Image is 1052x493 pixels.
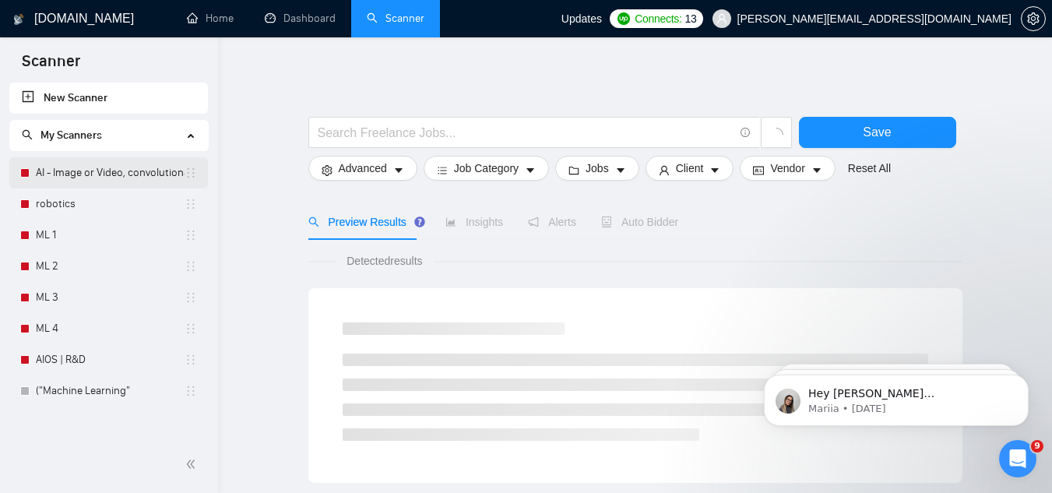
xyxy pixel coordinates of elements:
[799,117,956,148] button: Save
[9,220,208,251] li: ML 1
[769,128,783,142] span: loading
[9,50,93,83] span: Scanner
[339,160,387,177] span: Advanced
[265,12,336,25] a: dashboardDashboard
[646,156,734,181] button: userClientcaret-down
[528,217,539,227] span: notification
[770,160,804,177] span: Vendor
[568,164,579,176] span: folder
[741,342,1052,451] iframe: Intercom notifications message
[36,157,185,188] a: AI - Image or Video, convolutional
[13,7,24,32] img: logo
[36,188,185,220] a: robotics
[741,128,751,138] span: info-circle
[753,164,764,176] span: idcard
[336,252,433,269] span: Detected results
[308,216,420,228] span: Preview Results
[9,157,208,188] li: AI - Image or Video, convolutional
[22,83,195,114] a: New Scanner
[685,10,697,27] span: 13
[36,344,185,375] a: AIOS | R&D
[393,164,404,176] span: caret-down
[617,12,630,25] img: upwork-logo.png
[1021,6,1046,31] button: setting
[413,215,427,229] div: Tooltip anchor
[528,216,576,228] span: Alerts
[185,167,197,179] span: holder
[367,12,424,25] a: searchScanner
[185,291,197,304] span: holder
[308,156,417,181] button: settingAdvancedcaret-down
[36,251,185,282] a: ML 2
[9,83,208,114] li: New Scanner
[22,129,33,140] span: search
[318,123,734,143] input: Search Freelance Jobs...
[322,164,332,176] span: setting
[445,217,456,227] span: area-chart
[424,156,549,181] button: barsJob Categorycaret-down
[185,385,197,397] span: holder
[525,164,536,176] span: caret-down
[555,156,639,181] button: folderJobscaret-down
[185,229,197,241] span: holder
[22,129,102,142] span: My Scanners
[36,375,185,407] a: ("Machine Learning"
[863,122,891,142] span: Save
[308,217,319,227] span: search
[9,188,208,220] li: robotics
[9,313,208,344] li: ML 4
[601,216,678,228] span: Auto Bidder
[187,12,234,25] a: homeHome
[36,313,185,344] a: ML 4
[848,160,891,177] a: Reset All
[709,164,720,176] span: caret-down
[9,251,208,282] li: ML 2
[740,156,835,181] button: idcardVendorcaret-down
[40,129,102,142] span: My Scanners
[601,217,612,227] span: robot
[659,164,670,176] span: user
[185,198,197,210] span: holder
[9,375,208,407] li: ("Machine Learning"
[437,164,448,176] span: bars
[1022,12,1045,25] span: setting
[811,164,822,176] span: caret-down
[615,164,626,176] span: caret-down
[185,354,197,366] span: holder
[454,160,519,177] span: Job Category
[635,10,681,27] span: Connects:
[36,282,185,313] a: ML 3
[1021,12,1046,25] a: setting
[445,216,503,228] span: Insights
[716,13,727,24] span: user
[9,344,208,375] li: AIOS | R&D
[1031,440,1043,453] span: 9
[185,322,197,335] span: holder
[185,260,197,273] span: holder
[586,160,609,177] span: Jobs
[185,456,201,472] span: double-left
[999,440,1036,477] iframe: Intercom live chat
[36,220,185,251] a: ML 1
[9,282,208,313] li: ML 3
[561,12,602,25] span: Updates
[676,160,704,177] span: Client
